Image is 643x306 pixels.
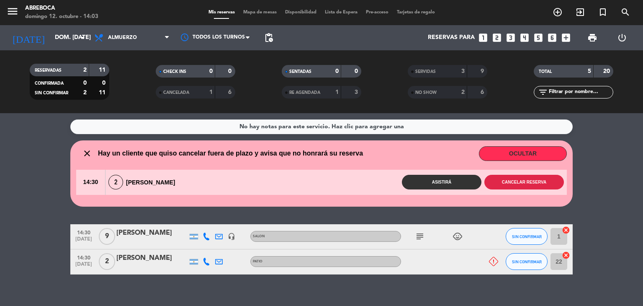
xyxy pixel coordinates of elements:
[83,90,87,96] strong: 2
[539,70,552,74] span: TOTAL
[102,80,107,86] strong: 0
[478,32,489,43] i: looks_one
[6,5,19,18] i: menu
[73,227,94,237] span: 14:30
[553,7,563,17] i: add_circle_outline
[561,32,571,43] i: add_box
[428,34,475,41] span: Reservas para
[481,68,486,74] strong: 9
[598,7,608,17] i: turned_in_not
[393,10,439,15] span: Tarjetas de regalo
[533,32,544,43] i: looks_5
[73,262,94,271] span: [DATE]
[538,87,548,97] i: filter_list
[335,68,339,74] strong: 0
[355,89,360,95] strong: 3
[228,233,235,240] i: headset_mic
[481,89,486,95] strong: 6
[253,235,265,238] span: SALON
[83,67,87,73] strong: 2
[355,68,360,74] strong: 0
[415,70,436,74] span: SERVIDAS
[209,68,213,74] strong: 0
[575,7,585,17] i: exit_to_app
[512,259,542,264] span: SIN CONFIRMAR
[505,32,516,43] i: looks_3
[6,29,51,47] i: [DATE]
[209,89,213,95] strong: 1
[607,25,637,50] div: LOG OUT
[99,90,107,96] strong: 11
[228,89,233,95] strong: 6
[415,91,437,95] span: NO SHOW
[99,253,115,270] span: 2
[163,70,186,74] span: CHECK INS
[335,89,339,95] strong: 1
[98,148,363,159] span: Hay un cliente que quiso cancelar fuera de plazo y avisa que no honrará su reserva
[617,33,627,43] i: power_settings_new
[163,91,189,95] span: CANCELADA
[547,32,558,43] i: looks_6
[281,10,321,15] span: Disponibilidad
[289,91,320,95] span: RE AGENDADA
[588,68,591,74] strong: 5
[116,253,188,264] div: [PERSON_NAME]
[289,70,311,74] span: SENTADAS
[78,33,88,43] i: arrow_drop_down
[25,13,98,21] div: domingo 12. octubre - 14:03
[83,80,87,86] strong: 0
[415,231,425,241] i: subject
[239,10,281,15] span: Mapa de mesas
[506,228,548,245] button: SIN CONFIRMAR
[603,68,612,74] strong: 20
[484,175,564,189] button: Cancelar reserva
[491,32,502,43] i: looks_two
[76,170,105,195] span: 14:30
[228,68,233,74] strong: 0
[253,260,262,263] span: PATIO
[82,148,92,158] i: close
[506,253,548,270] button: SIN CONFIRMAR
[587,33,597,43] span: print
[562,251,570,259] i: cancel
[99,67,107,73] strong: 11
[35,68,62,73] span: RESERVADAS
[479,146,567,161] button: OCULTAR
[620,7,630,17] i: search
[105,175,183,189] div: [PERSON_NAME]
[35,91,68,95] span: SIN CONFIRMAR
[25,4,98,13] div: ABREBOCA
[99,228,115,245] span: 9
[461,89,465,95] strong: 2
[108,175,123,189] span: 2
[453,231,463,241] i: child_care
[239,122,404,132] div: No hay notas para este servicio. Haz clic para agregar una
[116,228,188,239] div: [PERSON_NAME]
[204,10,239,15] span: Mis reservas
[108,35,137,41] span: Almuerzo
[402,175,481,189] button: Asistirá
[264,33,274,43] span: pending_actions
[519,32,530,43] i: looks_4
[321,10,362,15] span: Lista de Espera
[548,88,613,97] input: Filtrar por nombre...
[73,236,94,246] span: [DATE]
[461,68,465,74] strong: 3
[6,5,19,21] button: menu
[512,234,542,239] span: SIN CONFIRMAR
[73,252,94,262] span: 14:30
[562,226,570,234] i: cancel
[35,81,64,86] span: CONFIRMADA
[362,10,393,15] span: Pre-acceso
